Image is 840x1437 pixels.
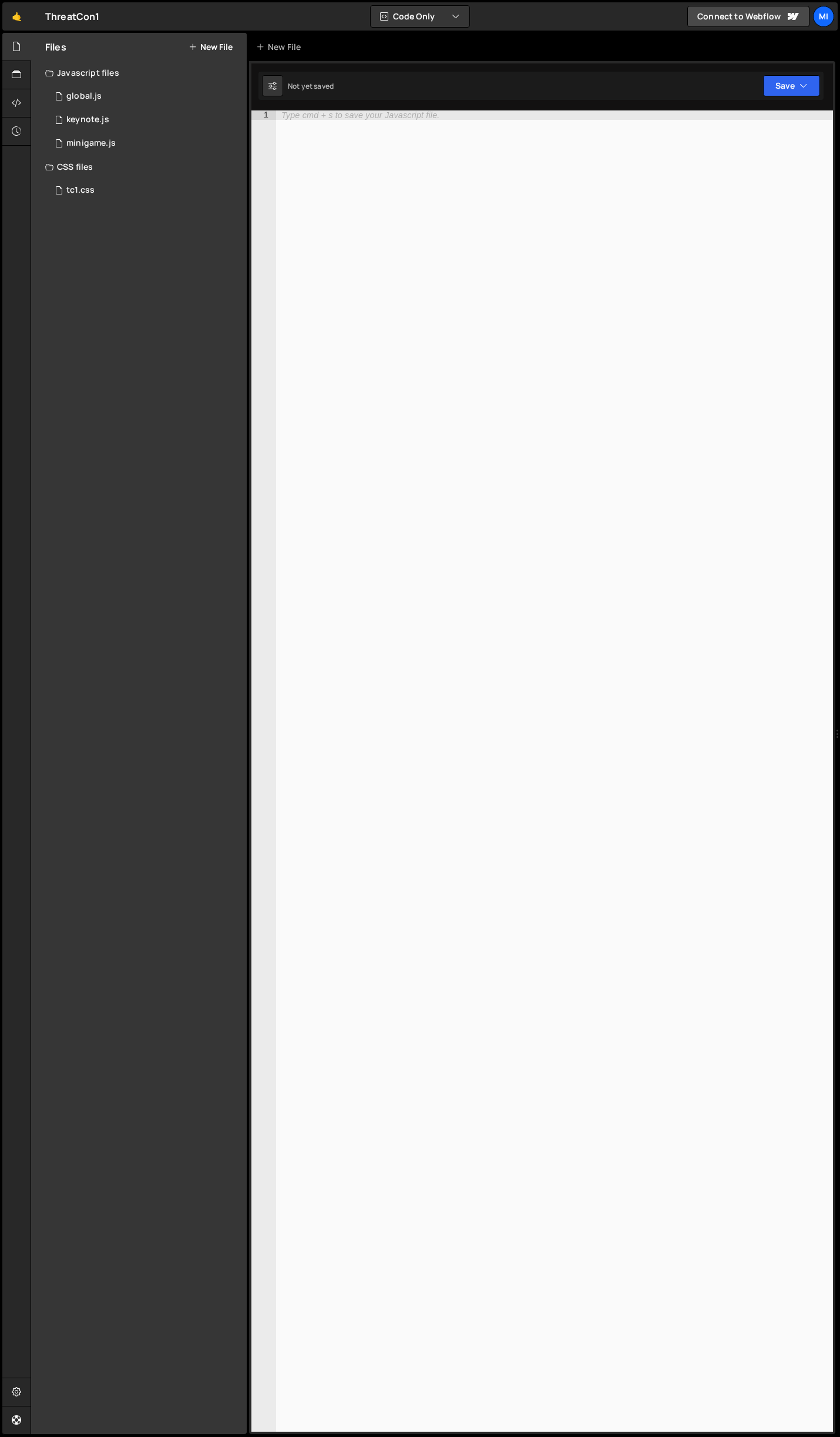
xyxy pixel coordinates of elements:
div: 15062/43000.css [45,179,247,202]
div: 15062/39327.js [45,85,247,108]
div: tc1.css [66,185,95,196]
div: 15062/39391.js [45,132,247,155]
button: New File [189,42,233,52]
div: minigame.js [66,138,116,149]
div: 1 [251,110,276,120]
a: Connect to Webflow [687,6,809,27]
a: 🤙 [2,2,31,31]
div: CSS files [31,155,247,179]
div: Not yet saved [288,81,334,91]
a: Mi [813,6,834,27]
div: Javascript files [31,61,247,85]
div: 15062/43001.js [45,108,247,132]
h2: Files [45,41,66,53]
div: ThreatCon1 [45,9,100,23]
div: global.js [66,91,102,102]
button: Code Only [371,6,469,27]
div: New File [256,41,305,53]
div: keynote.js [66,115,109,125]
div: Type cmd + s to save your Javascript file. [281,111,439,119]
button: Save [763,75,820,96]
